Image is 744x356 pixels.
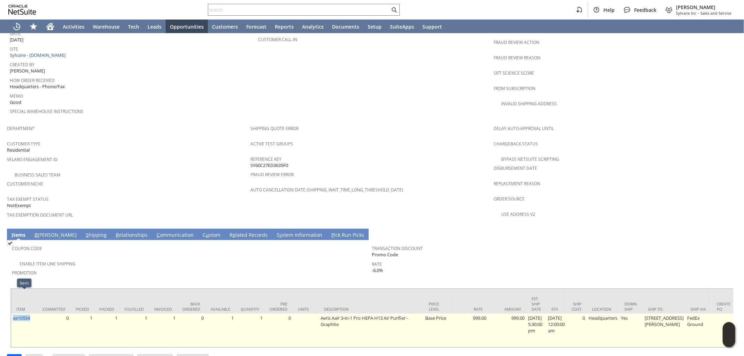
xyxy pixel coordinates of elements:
[84,232,108,239] a: Shipping
[532,296,541,312] div: Est. Ship Date
[10,83,65,90] span: Headquarters - Phone/Fax
[330,232,366,239] a: Pick Run Picks
[7,196,48,202] a: Tax Exempt Status
[16,306,32,312] div: Item
[494,70,534,76] a: Sift Science Score
[212,23,238,30] span: Customers
[143,20,166,33] a: Leads
[29,22,38,31] svg: Shortcuts
[450,314,488,347] td: 999.00
[717,301,732,312] div: Create PO
[494,85,535,91] a: From Subscription
[37,314,70,347] td: 0
[250,126,299,131] a: Shipping Quote Error
[332,23,359,30] span: Documents
[208,6,390,14] input: Search
[572,301,581,312] div: Ship Cost
[149,314,177,347] td: 1
[592,306,614,312] div: Location
[603,7,615,13] span: Help
[501,211,535,217] a: Use Address V2
[42,20,59,33] a: Home
[372,267,383,274] span: -6.0%
[698,10,699,16] span: -
[10,108,83,114] a: Special Warehouse Instructions
[10,31,21,37] a: Date
[676,10,696,16] span: Sylvane Inc
[386,20,418,33] a: SuiteApps
[250,172,294,177] a: Fraud Review Error
[648,306,680,312] div: Ship To
[89,20,124,33] a: Warehouse
[275,23,294,30] span: Reports
[116,232,119,238] span: R
[488,314,526,347] td: 999.00
[211,306,230,312] div: Available
[10,37,23,43] span: [DATE]
[119,314,149,347] td: 1
[723,322,735,347] iframe: Click here to launch Oracle Guided Learning Help Panel
[566,314,587,347] td: 0
[494,165,537,171] a: Disbursement Date
[76,306,89,312] div: Picked
[94,314,119,347] td: 1
[372,245,423,251] a: Transaction Discount
[624,301,638,312] div: Down. Ship
[279,232,282,238] span: y
[43,306,65,312] div: Committed
[422,23,442,30] span: Support
[493,306,521,312] div: Amount
[328,20,363,33] a: Documents
[10,52,67,58] a: Sylvane - [DOMAIN_NAME]
[494,55,540,61] a: Fraud Review Reason
[12,270,37,276] a: Promotion
[685,314,712,347] td: FedEx Ground
[128,23,139,30] span: Tech
[35,232,38,238] span: B
[235,314,264,347] td: 1
[546,314,566,347] td: [DATE] 12:00:00 am
[526,314,546,347] td: [DATE] 5:30:00 pm
[10,62,35,68] a: Created By
[275,232,324,239] a: System Information
[20,280,29,286] div: Item
[206,232,209,238] span: u
[390,23,414,30] span: SuiteApps
[7,181,43,187] a: Customer Niche
[99,306,114,312] div: Packed
[20,261,76,267] a: Enable Item Line Shipping
[7,240,13,246] img: Checked
[241,306,259,312] div: Quantity
[363,20,386,33] a: Setup
[324,306,418,312] div: Description
[124,20,143,33] a: Tech
[10,99,21,106] span: Good
[7,157,58,162] a: Velaro Engagement ID
[155,232,195,239] a: Communication
[63,23,84,30] span: Activities
[372,261,382,267] a: Rate
[208,20,242,33] a: Customers
[691,306,706,312] div: Ship Via
[724,230,733,238] a: Unrolled view on
[494,126,554,131] a: Delay Auto-Approval Until
[501,156,559,162] a: Bypass NetSuite Scripting
[7,147,30,153] span: Residential
[114,232,149,239] a: Relationships
[59,20,89,33] a: Activities
[455,306,483,312] div: Rate
[148,23,161,30] span: Leads
[10,68,45,74] span: [PERSON_NAME]
[619,314,643,347] td: Yes
[13,22,21,31] svg: Recent Records
[8,20,25,33] a: Recent Records
[302,23,324,30] span: Analytics
[12,245,42,251] a: Coupon Code
[270,301,287,312] div: Pre Ordered
[242,20,271,33] a: Forecast
[25,20,42,33] div: Shortcuts
[494,39,539,45] a: Fraud Review Action
[7,202,31,209] span: NotExempt
[7,212,73,218] a: Tax Exemption Document URL
[723,335,735,348] span: Oracle Guided Learning Widget. To move around, please hold and drag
